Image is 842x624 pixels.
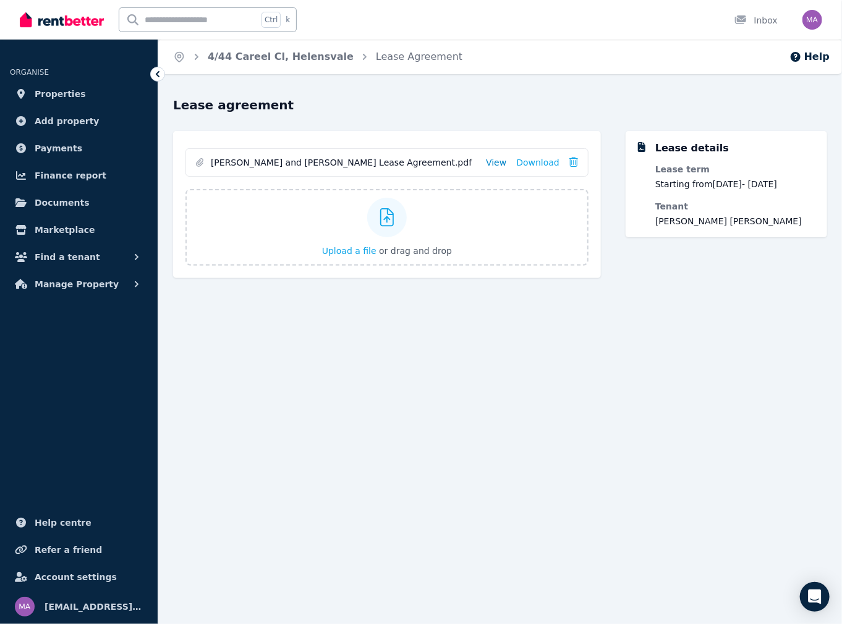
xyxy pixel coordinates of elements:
span: Refer a friend [35,542,102,557]
a: Payments [10,136,148,161]
nav: Breadcrumb [158,40,477,74]
button: Upload a file or drag and drop [322,245,452,257]
a: Properties [10,82,148,106]
span: [EMAIL_ADDRESS][DOMAIN_NAME] [45,599,143,614]
dt: Tenant [655,200,802,213]
img: RentBetter [20,11,104,29]
span: [PERSON_NAME] [PERSON_NAME] [655,215,802,227]
span: Add property [35,114,100,129]
span: Properties [35,86,86,101]
span: Find a tenant [35,250,100,264]
span: Ctrl [262,12,281,28]
a: Add property [10,109,148,133]
button: Find a tenant [10,245,148,269]
img: maree.likely@bigpond.com [15,597,35,617]
img: maree.likely@bigpond.com [802,10,822,30]
span: Manage Property [35,277,119,292]
a: 4/44 Careel Cl, Helensvale [208,51,354,62]
span: Marketplace [35,222,95,237]
span: Documents [35,195,90,210]
div: Open Intercom Messenger [800,582,830,612]
h1: Lease agreement [173,96,827,114]
a: Refer a friend [10,538,148,562]
a: Lease Agreement [376,51,462,62]
a: Help centre [10,510,148,535]
span: [PERSON_NAME] and [PERSON_NAME] Lease Agreement.pdf [211,156,476,169]
a: Account settings [10,565,148,589]
a: View [486,156,506,169]
span: or drag and drop [379,246,452,256]
button: Manage Property [10,272,148,297]
span: Help centre [35,515,91,530]
a: Marketplace [10,217,148,242]
div: Inbox [734,14,778,27]
span: Payments [35,141,82,156]
span: Upload a file [322,246,376,256]
div: Lease details [655,141,729,156]
a: Documents [10,190,148,215]
a: Download [516,156,559,169]
span: ORGANISE [10,68,49,77]
button: Help [789,49,830,64]
span: Account settings [35,570,117,584]
dd: Starting from [DATE] - [DATE] [655,178,802,190]
span: Finance report [35,168,106,183]
dt: Lease term [655,163,802,175]
a: Finance report [10,163,148,188]
span: k [286,15,290,25]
